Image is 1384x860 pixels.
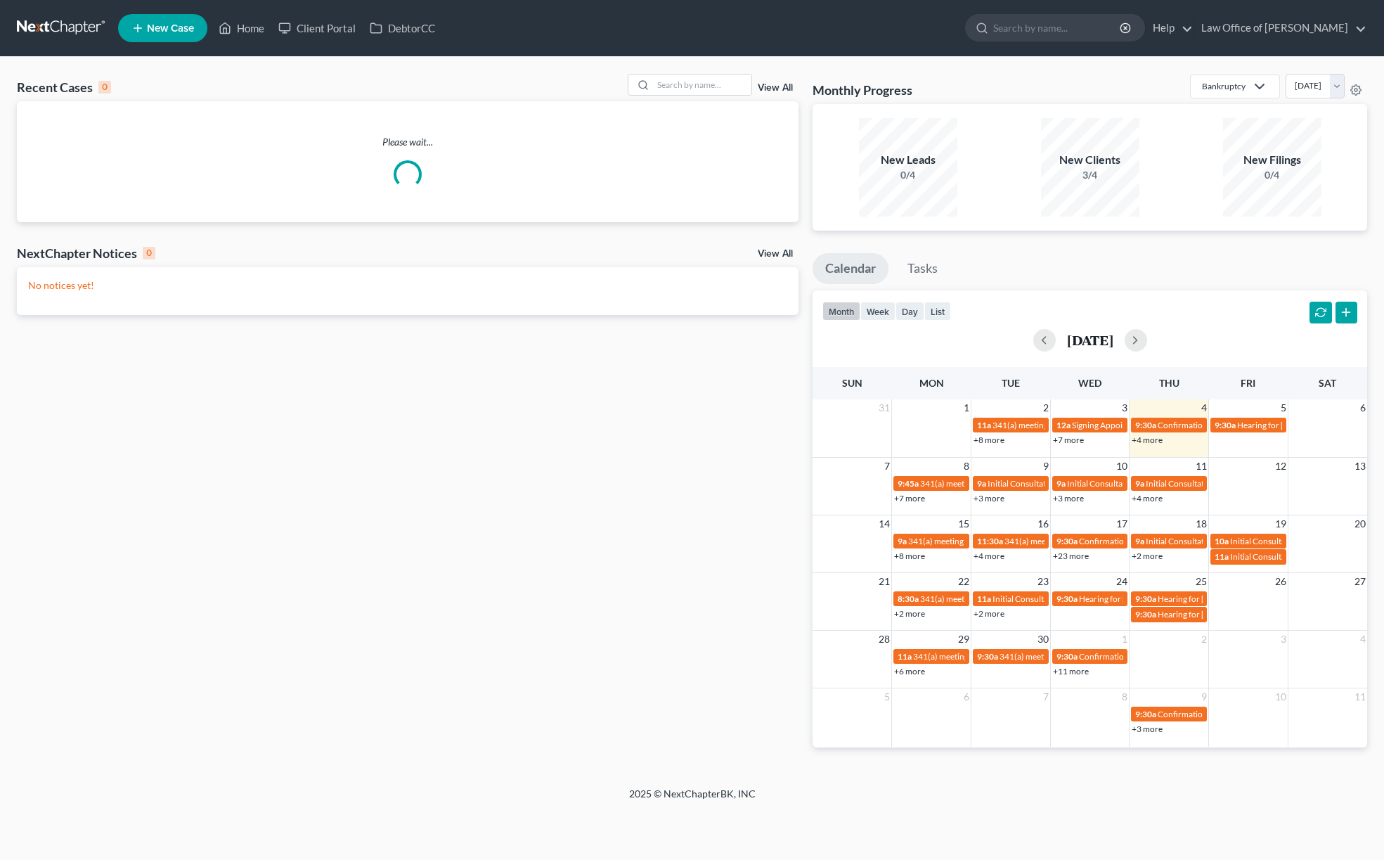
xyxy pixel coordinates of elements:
[1158,609,1267,620] span: Hearing for [PERSON_NAME]
[1146,478,1267,489] span: Initial Consultation Appointment
[974,608,1004,619] a: +2 more
[1000,651,1135,662] span: 341(a) meeting for [PERSON_NAME]
[1135,709,1156,719] span: 9:30a
[1135,536,1144,546] span: 9a
[1353,688,1367,705] span: 11
[877,515,891,532] span: 14
[883,458,891,475] span: 7
[1194,15,1366,41] a: Law Office of [PERSON_NAME]
[1215,551,1229,562] span: 11a
[1353,458,1367,475] span: 13
[919,377,944,389] span: Mon
[212,15,271,41] a: Home
[1056,536,1078,546] span: 9:30a
[894,493,925,503] a: +7 more
[920,593,1130,604] span: 341(a) meeting for [PERSON_NAME] & [PERSON_NAME]
[957,515,971,532] span: 15
[977,420,991,430] span: 11a
[1056,478,1066,489] span: 9a
[1274,515,1288,532] span: 19
[992,420,1128,430] span: 341(a) meeting for [PERSON_NAME]
[977,478,986,489] span: 9a
[1200,399,1208,416] span: 4
[1279,631,1288,648] span: 3
[1067,333,1113,347] h2: [DATE]
[1194,458,1208,475] span: 11
[1002,377,1020,389] span: Tue
[813,253,888,284] a: Calendar
[974,551,1004,561] a: +4 more
[1223,152,1321,168] div: New Filings
[1200,631,1208,648] span: 2
[1042,399,1050,416] span: 2
[1078,377,1101,389] span: Wed
[977,536,1003,546] span: 11:30a
[1279,399,1288,416] span: 5
[1241,377,1255,389] span: Fri
[1079,536,1239,546] span: Confirmation hearing for [PERSON_NAME]
[1132,724,1163,734] a: +3 more
[1274,458,1288,475] span: 12
[1353,515,1367,532] span: 20
[1067,478,1188,489] span: Initial Consultation Appointment
[898,651,912,662] span: 11a
[1079,651,1313,662] span: Confirmation hearing for [PERSON_NAME] & [PERSON_NAME]
[1158,420,1317,430] span: Confirmation hearing for [PERSON_NAME]
[1237,420,1347,430] span: Hearing for [PERSON_NAME]
[1053,551,1089,561] a: +23 more
[957,573,971,590] span: 22
[962,399,971,416] span: 1
[1230,536,1351,546] span: Initial Consultation Appointment
[1194,515,1208,532] span: 18
[1200,688,1208,705] span: 9
[895,302,924,321] button: day
[883,688,891,705] span: 5
[1132,435,1163,445] a: +4 more
[894,608,925,619] a: +2 more
[1135,478,1144,489] span: 9a
[1115,515,1129,532] span: 17
[1120,688,1129,705] span: 8
[957,631,971,648] span: 29
[1158,593,1342,604] span: Hearing for [PERSON_NAME] & [PERSON_NAME]
[962,688,971,705] span: 6
[1132,551,1163,561] a: +2 more
[988,478,1108,489] span: Initial Consultation Appointment
[758,83,793,93] a: View All
[974,435,1004,445] a: +8 more
[898,593,919,604] span: 8:30a
[1194,573,1208,590] span: 25
[1115,458,1129,475] span: 10
[924,302,951,321] button: list
[993,15,1122,41] input: Search by name...
[895,253,950,284] a: Tasks
[1146,15,1193,41] a: Help
[1115,573,1129,590] span: 24
[977,651,998,662] span: 9:30a
[17,79,111,96] div: Recent Cases
[1359,399,1367,416] span: 6
[1135,609,1156,620] span: 9:30a
[877,399,891,416] span: 31
[28,278,787,293] p: No notices yet!
[908,536,1118,546] span: 341(a) meeting for [PERSON_NAME] & [PERSON_NAME]
[1041,168,1139,182] div: 3/4
[1135,420,1156,430] span: 9:30a
[1042,688,1050,705] span: 7
[1146,536,1267,546] span: Initial Consultation Appointment
[143,247,155,259] div: 0
[1230,551,1351,562] span: Initial Consultation Appointment
[1223,168,1321,182] div: 0/4
[1274,573,1288,590] span: 26
[877,631,891,648] span: 28
[1359,631,1367,648] span: 4
[1120,399,1129,416] span: 3
[1159,377,1179,389] span: Thu
[1041,152,1139,168] div: New Clients
[913,651,1049,662] span: 341(a) meeting for [PERSON_NAME]
[894,551,925,561] a: +8 more
[1274,688,1288,705] span: 10
[1120,631,1129,648] span: 1
[271,15,363,41] a: Client Portal
[1202,80,1246,92] div: Bankruptcy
